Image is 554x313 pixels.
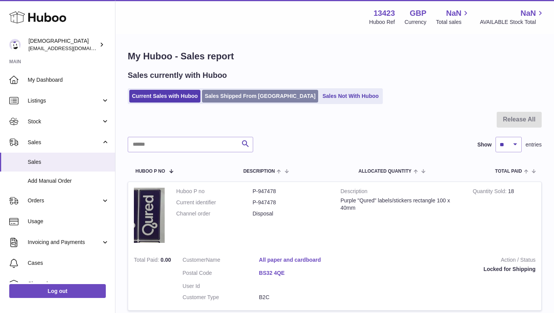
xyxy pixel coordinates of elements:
dt: Name [183,256,259,266]
span: Total sales [436,19,470,26]
span: Usage [28,218,109,225]
strong: Description [340,188,461,197]
a: NaN Total sales [436,8,470,26]
dt: Postal Code [183,269,259,279]
span: Customer [183,257,206,263]
h2: Sales currently with Huboo [128,70,227,81]
td: 18 [467,182,541,251]
span: ALLOCATED Quantity [359,169,412,174]
span: [EMAIL_ADDRESS][DOMAIN_NAME] [28,45,113,51]
div: Purple "Qured" labels/stickers rectangle 100 x 40mm [340,197,461,212]
strong: Action / Status [347,256,536,266]
span: Huboo P no [135,169,165,174]
dd: B2C [259,294,335,301]
a: Sales Not With Huboo [320,90,381,103]
dt: Current identifier [176,199,253,206]
strong: 13423 [374,8,395,19]
span: 0.00 [160,257,171,263]
h1: My Huboo - Sales report [128,50,542,62]
span: entries [526,141,542,148]
div: Huboo Ref [369,19,395,26]
span: Invoicing and Payments [28,239,101,246]
dt: Huboo P no [176,188,253,195]
a: NaN AVAILABLE Stock Total [480,8,545,26]
span: My Dashboard [28,76,109,84]
label: Show [477,141,492,148]
span: AVAILABLE Stock Total [480,19,545,26]
span: Channels [28,280,109,288]
span: Add Manual Order [28,177,109,185]
dt: Customer Type [183,294,259,301]
a: Current Sales with Huboo [129,90,200,103]
a: Sales Shipped From [GEOGRAPHIC_DATA] [202,90,318,103]
span: Description [243,169,275,174]
span: Orders [28,197,101,204]
dt: Channel order [176,210,253,217]
span: Listings [28,97,101,104]
dd: P-947478 [253,188,329,195]
span: NaN [521,8,536,19]
div: Locked for Shipping [347,266,536,273]
a: BS32 4QE [259,269,335,277]
span: Total paid [495,169,522,174]
strong: Quantity Sold [473,188,508,196]
strong: Total Paid [134,257,160,265]
a: Log out [9,284,106,298]
div: [DEMOGRAPHIC_DATA] [28,37,98,52]
strong: GBP [410,8,426,19]
dd: Disposal [253,210,329,217]
span: Sales [28,158,109,166]
div: Currency [405,19,427,26]
img: olgazyuz@outlook.com [9,39,21,50]
dt: User Id [183,283,259,290]
img: 1707603149.png [134,188,165,243]
dd: P-947478 [253,199,329,206]
span: Cases [28,259,109,267]
span: Stock [28,118,101,125]
span: NaN [446,8,461,19]
span: Sales [28,139,101,146]
a: All paper and cardboard [259,256,335,264]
